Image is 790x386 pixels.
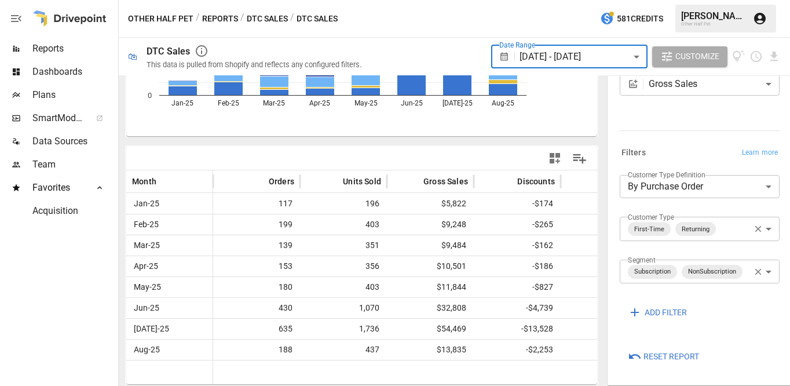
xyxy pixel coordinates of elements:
span: $9,484 [440,235,468,256]
button: Sort [406,173,422,190]
span: -$174 [531,194,555,214]
span: 139 [277,235,294,256]
span: 1,070 [357,298,381,318]
span: 403 [364,277,381,297]
button: View documentation [732,46,745,67]
div: This data is pulled from Shopify and reflects any configured filters. [147,60,361,69]
span: Month [132,176,156,187]
span: Favorites [32,181,83,195]
button: Other Half Pet [128,12,193,26]
span: Team [32,158,116,172]
span: Aug-25 [132,340,162,360]
button: Sort [595,173,611,190]
text: Jan-25 [171,99,193,107]
text: Aug-25 [492,99,514,107]
button: Sort [500,173,516,190]
span: -$186 [531,256,555,276]
button: DTC Sales [247,12,288,26]
span: -$265 [531,214,555,235]
label: Customer Type [628,212,674,222]
span: ™ [83,110,91,124]
text: May-25 [354,99,378,107]
span: 581 Credits [617,12,663,26]
span: NonSubscription [683,265,741,278]
label: Date Range [499,40,535,50]
label: Customer Type Definition [628,170,705,180]
span: 356 [364,256,381,276]
span: Data Sources [32,134,116,148]
span: Dashboards [32,65,116,79]
span: 635 [277,319,294,339]
span: Reports [32,42,116,56]
button: Sort [325,173,342,190]
span: Returning [677,223,714,236]
h6: Filters [621,147,646,159]
span: -$4,739 [524,298,555,318]
span: 153 [277,256,294,276]
div: Other Half Pet [681,21,746,27]
span: Mar-25 [132,235,162,256]
text: Mar-25 [263,99,285,107]
button: Sort [158,173,174,190]
span: Customize [675,49,719,64]
span: 180 [277,277,294,297]
span: Apr-25 [132,256,160,276]
span: $32,808 [435,298,468,318]
span: 437 [364,340,381,360]
div: / [290,12,294,26]
span: SmartModel [32,111,83,125]
div: DTC Sales [147,46,190,57]
text: Feb-25 [218,99,239,107]
span: 403 [364,214,381,235]
span: May-25 [132,277,163,297]
span: First-Time [630,223,669,236]
div: By Purchase Order [620,175,780,198]
span: 351 [364,235,381,256]
span: Reset Report [643,349,699,364]
span: 199 [277,214,294,235]
button: Download report [767,50,781,63]
span: -$827 [531,277,555,297]
button: Sort [251,173,268,190]
button: Schedule report [749,50,763,63]
span: -$2,253 [524,340,555,360]
label: Segment [628,255,655,265]
span: Gross Sales [423,176,468,187]
button: Customize [652,46,727,67]
span: Subscription [630,265,675,278]
span: $11,844 [435,277,468,297]
span: $13,835 [435,340,468,360]
label: Chart Metric [628,67,665,77]
div: [PERSON_NAME] [681,10,746,21]
span: ADD FILTER [645,305,687,320]
div: / [240,12,244,26]
span: Orders [269,176,294,187]
span: Learn more [742,147,778,159]
button: Manage Columns [566,145,592,172]
button: ADD FILTER [620,302,695,323]
text: 0 [148,91,152,100]
button: Reset Report [620,346,707,367]
span: $5,822 [440,194,468,214]
span: 430 [277,298,294,318]
span: -$13,528 [520,319,555,339]
span: [DATE]-25 [132,319,171,339]
text: Jun-25 [401,99,423,107]
span: 196 [364,194,381,214]
span: Units Sold [343,176,381,187]
span: -$162 [531,235,555,256]
div: 🛍 [128,51,137,62]
span: Discounts [517,176,555,187]
text: [DATE]-25 [442,99,473,107]
text: Apr-25 [309,99,330,107]
span: $54,469 [435,319,468,339]
span: Feb-25 [132,214,160,235]
span: Plans [32,88,116,102]
span: 1,736 [357,319,381,339]
div: Gross Sales [649,72,780,96]
div: / [196,12,200,26]
span: $9,248 [440,214,468,235]
button: 581Credits [595,8,668,30]
span: Jun-25 [132,298,161,318]
span: 188 [277,340,294,360]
